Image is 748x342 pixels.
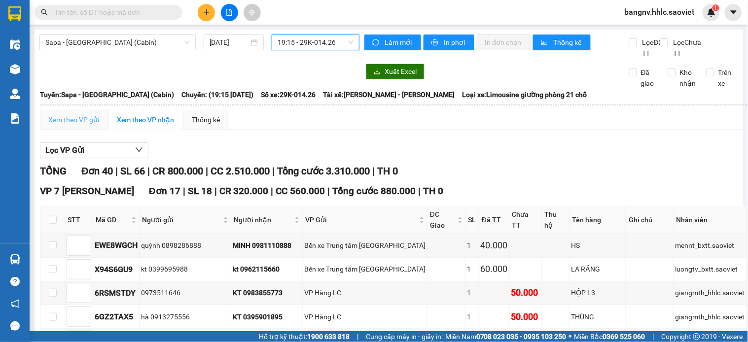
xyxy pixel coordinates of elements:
[40,185,134,197] span: VP 7 [PERSON_NAME]
[183,185,185,197] span: |
[462,89,587,100] span: Loại xe: Limousine giường phòng 21 chỗ
[372,165,375,177] span: |
[181,89,253,100] span: Chuyến: (19:15 [DATE])
[141,311,229,322] div: hà 0913275556
[571,264,625,274] div: LA RĂNG
[249,9,255,16] span: aim
[571,287,625,298] div: HỘP L3
[41,9,48,16] span: search
[54,7,171,18] input: Tìm tên, số ĐT hoặc mã đơn
[304,240,426,251] div: Bến xe Trung tâm [GEOGRAPHIC_DATA]
[569,335,572,339] span: ⚪️
[639,37,664,59] span: Lọc Đã TT
[45,144,84,156] span: Lọc VP Gửi
[234,214,292,225] span: Người nhận
[304,287,426,298] div: VP Hàng LC
[10,89,20,99] img: warehouse-icon
[707,8,716,17] img: icon-new-feature
[93,305,140,329] td: 6GZ2TAX5
[357,331,358,342] span: |
[233,311,301,322] div: KT 0395901895
[304,264,426,274] div: Bến xe Trung tâm [GEOGRAPHIC_DATA]
[8,6,21,21] img: logo-vxr
[676,67,700,89] span: Kho nhận
[366,64,425,79] button: downloadXuất Excel
[95,239,138,251] div: EWE8WGCH
[676,287,745,298] div: giangmth_hhlc.saoviet
[45,35,190,50] span: Sapa - Hà Nội (Cabin)
[117,114,174,125] div: Xem theo VP nhận
[419,185,421,197] span: |
[303,234,427,257] td: Bến xe Trung tâm Lào Cai
[141,264,229,274] div: kt 0399695988
[479,206,510,234] th: Đã TT
[141,287,229,298] div: 0973511646
[214,185,217,197] span: |
[142,214,221,225] span: Người gửi
[571,240,625,251] div: HS
[570,206,627,234] th: Tên hàng
[670,37,707,59] span: Lọc Chưa TT
[192,114,220,125] div: Thống kê
[48,114,99,125] div: Xem theo VP gửi
[211,165,270,177] span: CC 2.510.000
[10,113,20,124] img: solution-icon
[637,67,661,89] span: Đã giao
[542,206,570,234] th: Thu hộ
[203,9,210,16] span: plus
[233,287,301,298] div: KT 0983855773
[366,331,443,342] span: Cung cấp máy in - giấy in:
[676,240,745,251] div: mennt_bxtt.saoviet
[674,206,747,234] th: Nhân viên
[93,281,140,305] td: 6RSMSTDY
[714,67,738,89] span: Trên xe
[510,206,542,234] th: Chưa TT
[272,165,275,177] span: |
[603,333,645,341] strong: 0369 525 060
[152,165,203,177] span: CR 800.000
[424,34,474,50] button: printerIn phơi
[65,206,93,234] th: STT
[206,165,208,177] span: |
[725,4,742,21] button: caret-down
[430,209,456,231] span: ĐC Giao
[188,185,212,197] span: SL 18
[96,214,129,225] span: Mã GD
[444,37,466,48] span: In phơi
[95,263,138,275] div: X94S6GU9
[385,66,417,77] span: Xuất Excel
[445,331,567,342] span: Miền Nam
[10,39,20,50] img: warehouse-icon
[553,37,583,48] span: Thống kê
[40,165,67,177] span: TỔNG
[149,185,180,197] span: Đơn 17
[219,185,269,197] span: CR 320.000
[305,214,417,225] span: VP Gửi
[135,146,143,154] span: down
[95,287,138,299] div: 6RSMSTDY
[676,264,745,274] div: luongtv_bxtt.saoviet
[467,287,477,298] div: 1
[467,311,477,322] div: 1
[226,9,233,16] span: file-add
[40,142,148,158] button: Lọc VP Gửi
[271,185,274,197] span: |
[10,321,20,331] span: message
[141,240,229,251] div: quỳnh 0898286888
[431,39,440,47] span: printer
[115,165,118,177] span: |
[95,310,138,323] div: 6GZ2TAX5
[323,89,455,100] span: Tài xế: [PERSON_NAME] - [PERSON_NAME]
[198,4,215,21] button: plus
[676,311,745,322] div: giangmth_hhlc.saoviet
[693,333,700,340] span: copyright
[307,333,350,341] strong: 1900 633 818
[372,39,381,47] span: sync
[333,185,416,197] span: Tổng cước 880.000
[278,35,354,50] span: 19:15 - 29K-014.26
[259,331,350,342] span: Hỗ trợ kỹ thuật:
[304,311,426,322] div: VP Hàng LC
[328,185,330,197] span: |
[574,331,645,342] span: Miền Bắc
[374,68,381,76] span: download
